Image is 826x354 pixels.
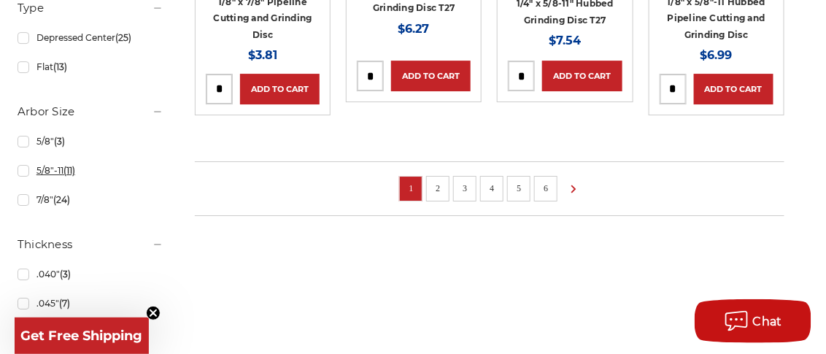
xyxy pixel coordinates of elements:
[549,34,581,47] span: $7.54
[54,136,65,147] span: (3)
[60,269,71,280] span: (3)
[539,180,553,196] a: 6
[485,180,499,196] a: 4
[512,180,526,196] a: 5
[700,48,733,62] span: $6.99
[391,61,471,91] a: Add to Cart
[115,32,131,43] span: (25)
[18,187,163,212] a: 7/8"
[63,165,75,176] span: (11)
[431,180,445,196] a: 2
[53,194,70,205] span: (24)
[240,74,320,104] a: Add to Cart
[18,261,163,287] a: .040"
[248,48,277,62] span: $3.81
[18,128,163,154] a: 5/8"
[59,298,70,309] span: (7)
[21,328,143,344] span: Get Free Shipping
[695,299,811,343] button: Chat
[753,315,783,328] span: Chat
[53,61,67,72] span: (13)
[542,61,622,91] a: Add to Cart
[398,22,430,36] span: $6.27
[18,103,163,120] h5: Arbor Size
[18,25,163,50] a: Depressed Center
[18,290,163,316] a: .045"
[18,54,163,80] a: Flat
[18,158,163,183] a: 5/8"-11
[15,318,149,354] div: Get Free ShippingClose teaser
[146,306,161,320] button: Close teaser
[404,180,418,196] a: 1
[458,180,472,196] a: 3
[18,236,163,253] h5: Thickness
[694,74,773,104] a: Add to Cart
